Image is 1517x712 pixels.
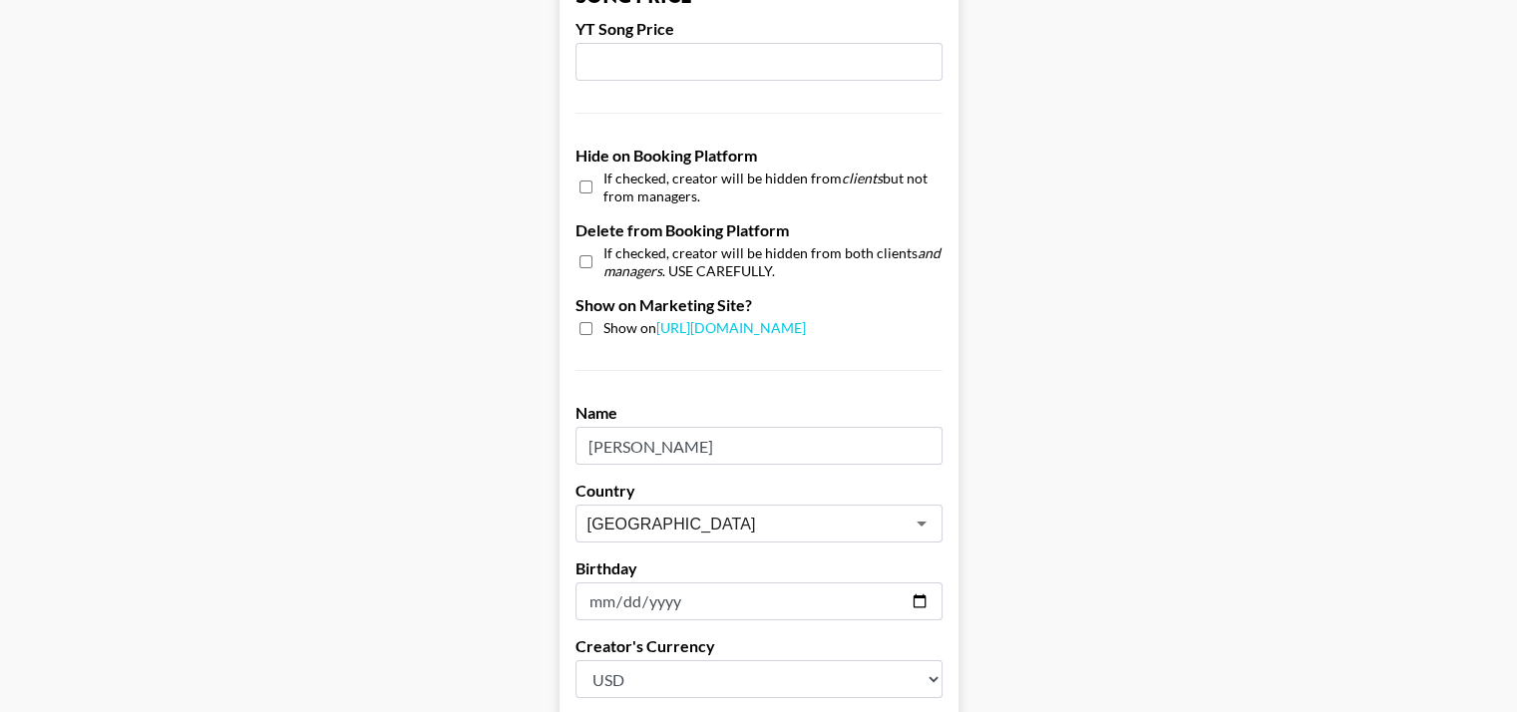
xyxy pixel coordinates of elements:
[603,244,943,279] span: If checked, creator will be hidden from both clients . USE CAREFULLY.
[575,220,943,240] label: Delete from Booking Platform
[575,636,943,656] label: Creator's Currency
[575,19,943,39] label: YT Song Price
[575,146,943,166] label: Hide on Booking Platform
[575,403,943,423] label: Name
[575,558,943,578] label: Birthday
[603,244,941,279] em: and managers
[908,510,936,537] button: Open
[603,319,806,338] span: Show on
[575,481,943,501] label: Country
[603,170,943,204] span: If checked, creator will be hidden from but not from managers.
[656,319,806,336] a: [URL][DOMAIN_NAME]
[575,295,943,315] label: Show on Marketing Site?
[842,170,883,186] em: clients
